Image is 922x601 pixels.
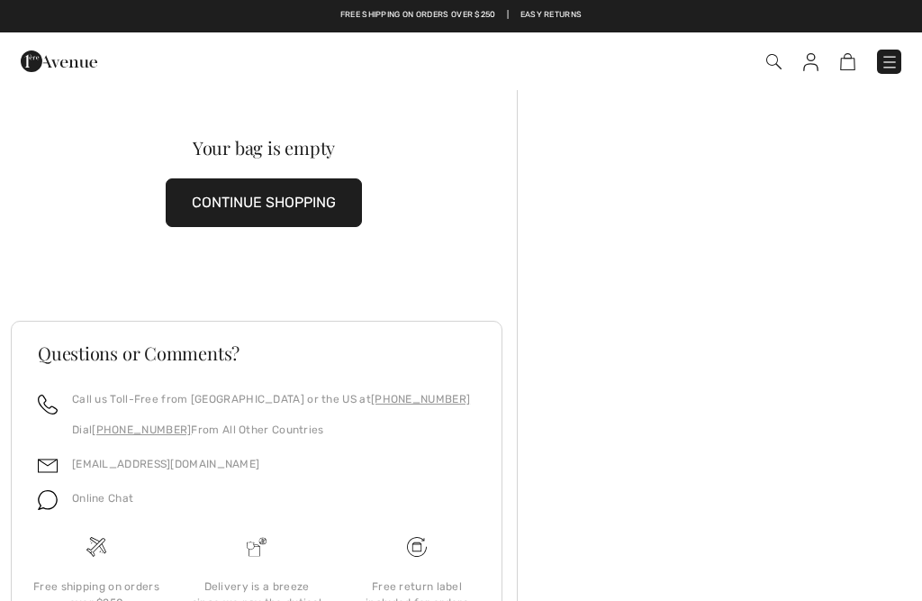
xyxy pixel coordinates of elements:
[92,423,191,436] a: [PHONE_NUMBER]
[38,456,58,476] img: email
[520,9,583,22] a: Easy Returns
[407,537,427,557] img: Free shipping on orders over $250
[38,395,58,414] img: call
[840,53,855,70] img: Shopping Bag
[766,54,782,69] img: Search
[507,9,509,22] span: |
[38,490,58,510] img: chat
[38,344,475,362] h3: Questions or Comments?
[21,51,97,68] a: 1ère Avenue
[803,53,818,71] img: My Info
[36,139,492,157] div: Your bag is empty
[166,178,362,227] button: CONTINUE SHOPPING
[21,43,97,79] img: 1ère Avenue
[881,53,899,71] img: Menu
[86,537,106,557] img: Free shipping on orders over $250
[371,393,470,405] a: [PHONE_NUMBER]
[72,422,470,438] p: Dial From All Other Countries
[340,9,496,22] a: Free shipping on orders over $250
[247,537,267,557] img: Delivery is a breeze since we pay the duties!
[72,458,259,470] a: [EMAIL_ADDRESS][DOMAIN_NAME]
[72,492,133,505] span: Online Chat
[72,391,470,407] p: Call us Toll-Free from [GEOGRAPHIC_DATA] or the US at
